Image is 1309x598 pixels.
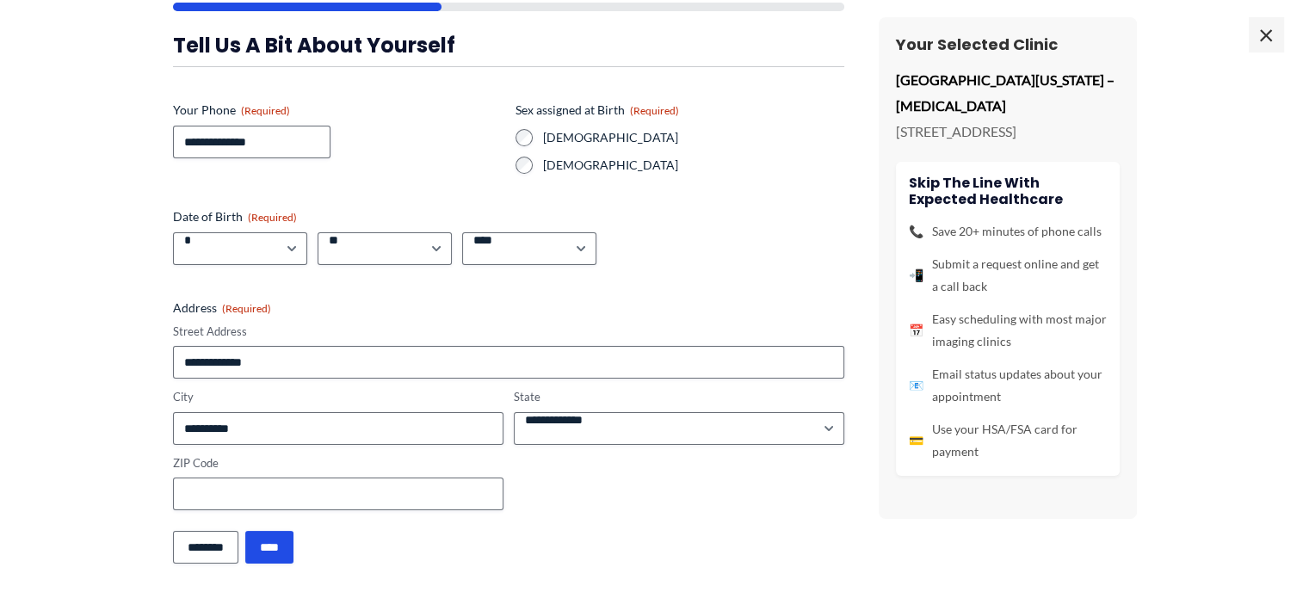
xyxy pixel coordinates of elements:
[248,211,297,224] span: (Required)
[909,374,923,397] span: 📧
[909,264,923,287] span: 📲
[173,389,503,405] label: City
[543,129,844,146] label: [DEMOGRAPHIC_DATA]
[514,389,844,405] label: State
[896,119,1120,145] p: [STREET_ADDRESS]
[1249,17,1283,52] span: ×
[222,302,271,315] span: (Required)
[173,32,844,59] h3: Tell us a bit about yourself
[173,208,297,225] legend: Date of Birth
[909,319,923,342] span: 📅
[173,455,503,472] label: ZIP Code
[909,429,923,452] span: 💳
[241,104,290,117] span: (Required)
[909,418,1107,463] li: Use your HSA/FSA card for payment
[896,34,1120,54] h3: Your Selected Clinic
[516,102,679,119] legend: Sex assigned at Birth
[909,220,923,243] span: 📞
[909,175,1107,207] h4: Skip the line with Expected Healthcare
[543,157,844,174] label: [DEMOGRAPHIC_DATA]
[173,324,844,340] label: Street Address
[909,220,1107,243] li: Save 20+ minutes of phone calls
[630,104,679,117] span: (Required)
[909,308,1107,353] li: Easy scheduling with most major imaging clinics
[909,253,1107,298] li: Submit a request online and get a call back
[909,363,1107,408] li: Email status updates about your appointment
[173,102,502,119] label: Your Phone
[173,299,271,317] legend: Address
[896,67,1120,118] p: [GEOGRAPHIC_DATA][US_STATE] – [MEDICAL_DATA]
